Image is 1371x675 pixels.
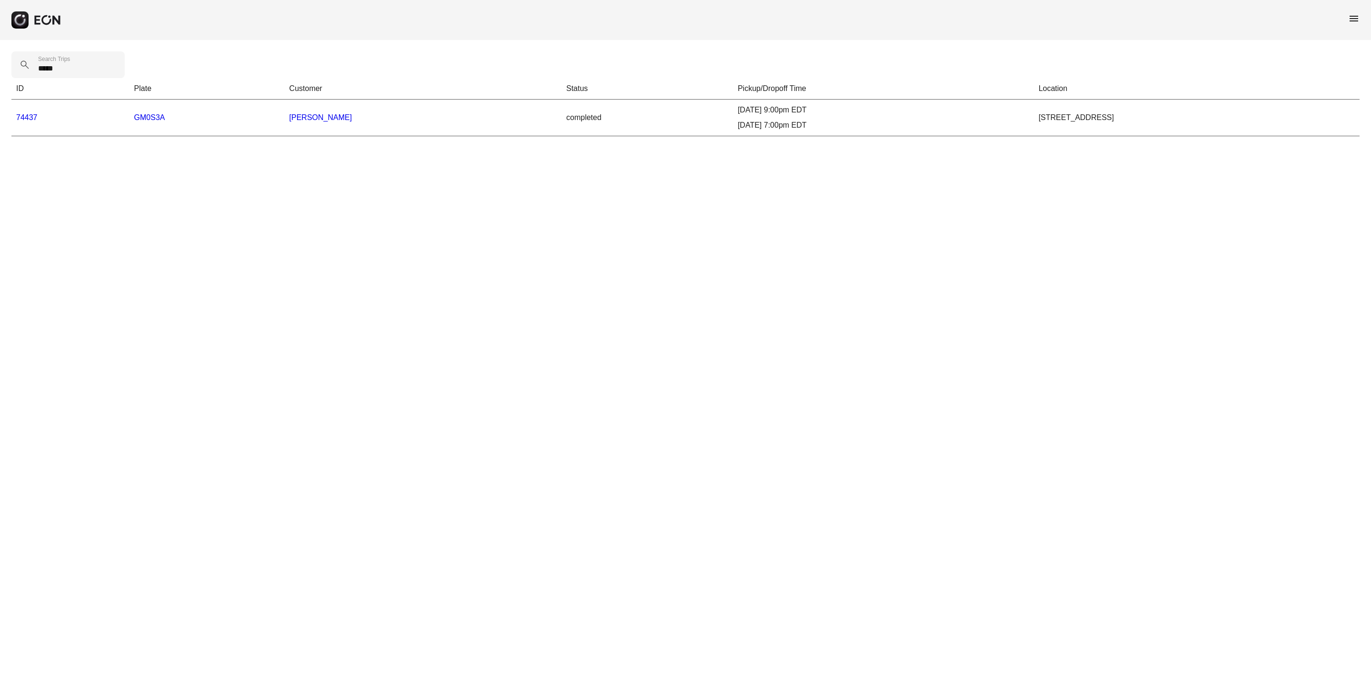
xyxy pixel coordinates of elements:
a: [PERSON_NAME] [289,113,352,121]
a: GM0S3A [134,113,165,121]
a: 74437 [16,113,38,121]
th: Plate [129,78,285,100]
th: ID [11,78,129,100]
td: completed [562,100,733,136]
th: Status [562,78,733,100]
th: Location [1034,78,1360,100]
label: Search Trips [38,55,70,63]
td: [STREET_ADDRESS] [1034,100,1360,136]
th: Customer [285,78,562,100]
th: Pickup/Dropoff Time [733,78,1034,100]
span: menu [1348,13,1360,24]
div: [DATE] 9:00pm EDT [738,104,1029,116]
div: [DATE] 7:00pm EDT [738,120,1029,131]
